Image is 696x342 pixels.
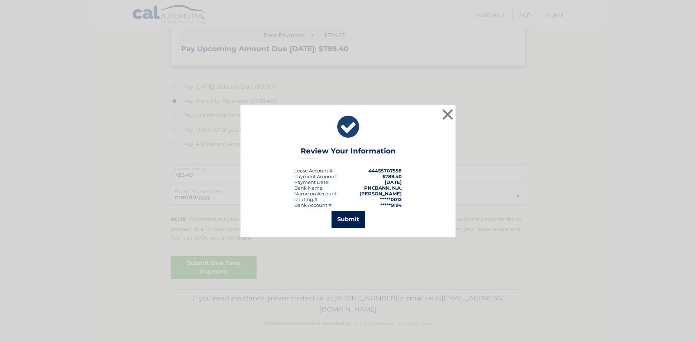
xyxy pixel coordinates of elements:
span: [DATE] [385,179,402,185]
strong: PNCBANK, N.A. [364,185,402,191]
span: $789.40 [382,174,402,179]
div: Payment Amount: [294,174,337,179]
button: × [440,107,455,122]
div: : [294,179,329,185]
strong: [PERSON_NAME] [359,191,402,196]
div: Name on Account: [294,191,338,196]
div: Lease Account #: [294,168,334,174]
div: Bank Account #: [294,202,333,208]
span: Payment Date [294,179,328,185]
div: Bank Name: [294,185,324,191]
div: Routing #: [294,196,319,202]
button: Submit [332,211,365,228]
h3: Review Your Information [301,147,396,159]
strong: 44455707558 [368,168,402,174]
